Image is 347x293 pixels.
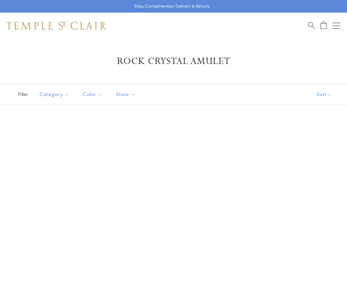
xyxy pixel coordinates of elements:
[17,55,330,67] h1: Rock Crystal Amulet
[78,87,107,102] button: Color
[332,22,340,30] button: Open navigation
[111,87,141,102] button: Stone
[321,21,327,30] a: Open Shopping Bag
[308,21,315,30] a: Search
[35,87,74,102] button: Category
[112,90,141,98] span: Stone
[302,84,347,104] button: Show sort by
[36,90,74,98] span: Category
[79,90,107,98] span: Color
[135,3,210,10] p: Enjoy Complimentary Delivery & Returns
[7,22,106,30] img: Temple St. Clair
